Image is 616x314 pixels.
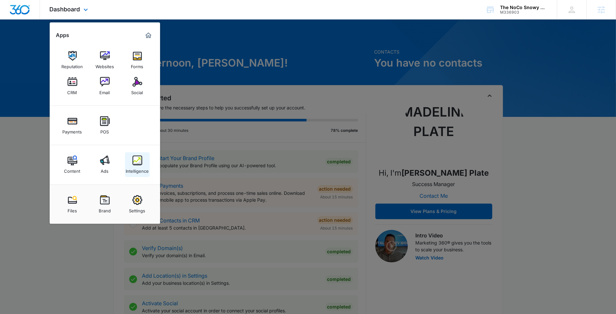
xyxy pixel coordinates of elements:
[93,113,117,138] a: POS
[125,48,150,72] a: Forms
[125,192,150,217] a: Settings
[60,152,85,177] a: Content
[93,48,117,72] a: Websites
[93,74,117,98] a: Email
[60,113,85,138] a: Payments
[129,205,145,213] div: Settings
[60,48,85,72] a: Reputation
[126,165,149,174] div: Intelligence
[143,30,154,41] a: Marketing 360® Dashboard
[68,205,77,213] div: Files
[93,152,117,177] a: Ads
[132,87,143,95] div: Social
[60,74,85,98] a: CRM
[500,5,547,10] div: account name
[131,61,144,69] div: Forms
[68,87,77,95] div: CRM
[63,126,82,134] div: Payments
[50,6,80,13] span: Dashboard
[60,192,85,217] a: Files
[93,192,117,217] a: Brand
[99,205,111,213] div: Brand
[500,10,547,15] div: account id
[101,126,109,134] div: POS
[62,61,83,69] div: Reputation
[95,61,114,69] div: Websites
[101,165,109,174] div: Ads
[64,165,81,174] div: Content
[125,74,150,98] a: Social
[125,152,150,177] a: Intelligence
[56,32,69,38] h2: Apps
[100,87,110,95] div: Email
